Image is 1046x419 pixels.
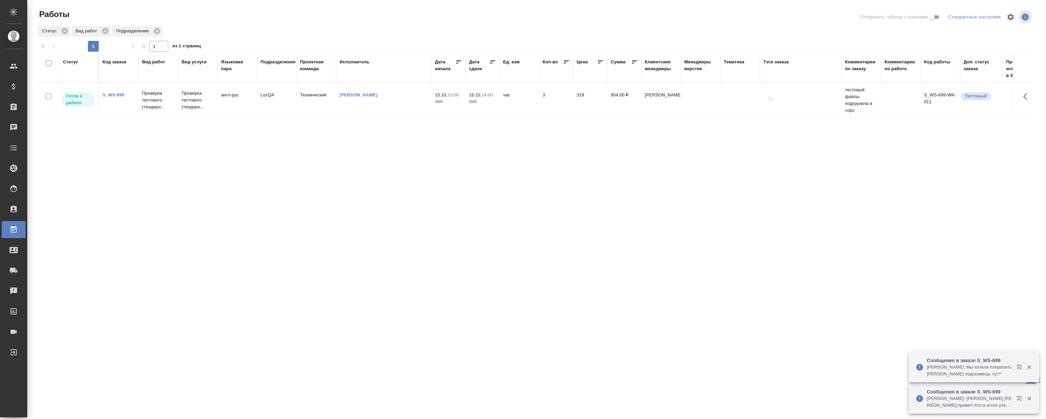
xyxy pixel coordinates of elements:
[469,98,496,105] p: 2025
[927,357,1012,364] p: Сообщения в заказе S_WS-699
[1002,9,1019,25] span: Настроить таблицу
[116,28,151,34] p: Подразделение
[1019,88,1035,105] button: Здесь прячутся важные кнопки
[1022,395,1036,402] button: Закрыть
[763,92,778,107] button: Добавить тэги
[469,59,489,72] div: Дата сдачи
[1012,360,1029,377] button: Открыть в новой вкладке
[63,59,78,65] div: Статус
[103,59,126,65] div: Код заказа
[927,364,1012,377] p: [PERSON_NAME]: Мы хотели попросить [PERSON_NAME] подскажешь тут?
[947,12,1002,22] div: split button
[611,59,625,65] div: Сумма
[885,59,917,72] div: Комментарии по работе
[543,59,558,65] div: Кол-во
[684,59,717,72] div: Менеджеры верстки
[1019,11,1033,24] span: Посмотреть информацию
[1006,59,1037,79] div: Прогресс исполнителя в SC
[763,59,789,65] div: Тэги заказа
[435,59,455,72] div: Дата начала
[257,88,297,112] td: LocQA
[482,92,493,97] p: 14:00
[42,28,59,34] p: Статус
[845,87,878,114] p: тестовый файлы подгрузила в сорс
[66,93,90,106] p: Готов к работе
[1012,392,1029,408] button: Открыть в новой вкладке
[539,88,573,112] td: 3
[469,92,482,97] p: 15.10,
[61,92,95,108] div: Исполнитель может приступить к работе
[38,26,70,37] div: Статус
[500,88,539,112] td: час
[340,92,377,97] a: [PERSON_NAME]
[1022,364,1036,370] button: Закрыть
[965,93,987,99] p: Тестовый
[340,59,370,65] div: Исполнитель
[218,88,257,112] td: англ-рус
[641,88,681,112] td: [PERSON_NAME]
[845,59,878,72] div: Комментарии по заказу
[927,388,1012,395] p: Сообщения в заказе S_WS-699
[927,395,1012,409] p: [PERSON_NAME]: [PERSON_NAME] [PERSON_NAME],привет! Кто в итоге утверждает этот тестовый? Назначил...
[577,59,588,65] div: Цена
[37,9,69,20] span: Работы
[300,59,333,72] div: Проектная команда
[221,59,254,72] div: Языковая пара
[607,88,641,112] td: 954,00 ₽
[503,59,520,65] div: Ед. изм
[448,92,459,97] p: 10:00
[435,92,448,97] p: 15.10,
[182,90,214,110] p: Проверка тестового (тендерн...
[964,59,999,72] div: Доп. статус заказа
[860,14,928,20] span: Отобразить таблицу с оценками
[924,59,950,65] div: Код работы
[645,59,677,72] div: Клиентские менеджеры
[297,88,336,112] td: Технический
[142,90,175,110] p: Проверка тестового (тендерн...
[435,98,462,105] p: 2025
[76,28,99,34] p: Вид работ
[573,88,607,112] td: 318
[182,59,207,65] div: Вид услуги
[112,26,162,37] div: Подразделение
[921,88,960,112] td: S_WS-699-WK-011
[261,59,296,65] div: Подразделение
[724,59,744,65] div: Тематика
[142,59,165,65] div: Вид работ
[72,26,111,37] div: Вид работ
[172,42,201,52] span: из 1 страниц
[103,92,124,97] a: S_WS-699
